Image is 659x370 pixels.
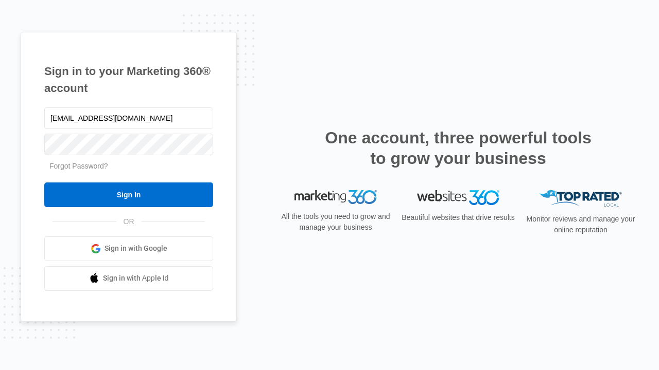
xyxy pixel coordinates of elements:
[417,190,499,205] img: Websites 360
[44,107,213,129] input: Email
[278,211,393,233] p: All the tools you need to grow and manage your business
[105,243,167,254] span: Sign in with Google
[44,236,213,261] a: Sign in with Google
[540,190,622,207] img: Top Rated Local
[49,162,108,170] a: Forgot Password?
[44,182,213,207] input: Sign In
[116,216,142,227] span: OR
[44,63,213,97] h1: Sign in to your Marketing 360® account
[294,190,377,205] img: Marketing 360
[401,212,516,223] p: Beautiful websites that drive results
[103,273,169,284] span: Sign in with Apple Id
[523,214,638,235] p: Monitor reviews and manage your online reputation
[44,266,213,291] a: Sign in with Apple Id
[322,127,595,169] h2: One account, three powerful tools to grow your business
